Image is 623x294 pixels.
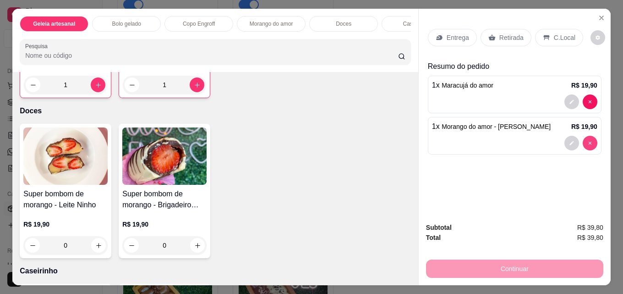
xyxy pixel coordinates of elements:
[447,33,469,42] p: Entrega
[33,20,75,28] p: Geleia artesanal
[25,238,40,253] button: decrease-product-quantity
[124,238,139,253] button: decrease-product-quantity
[91,78,105,92] button: increase-product-quantity
[442,123,551,130] span: Morango do amor - [PERSON_NAME]
[571,81,597,90] p: R$ 19,90
[91,238,106,253] button: increase-product-quantity
[190,78,204,92] button: increase-product-quantity
[20,266,411,277] p: Caseirinho
[122,220,207,229] p: R$ 19,90
[20,105,411,116] p: Doces
[577,222,603,233] span: R$ 39,80
[23,128,108,185] img: product-image
[403,20,429,28] p: Caseirinho
[25,42,51,50] label: Pesquisa
[426,234,441,241] strong: Total
[122,189,207,211] h4: Super bombom de morango - Brigadeiro preto
[594,11,609,25] button: Close
[564,136,579,150] button: decrease-product-quantity
[571,122,597,131] p: R$ 19,90
[336,20,351,28] p: Doces
[112,20,141,28] p: Bolo gelado
[577,233,603,243] span: R$ 39,80
[432,121,551,132] p: 1 x
[250,20,293,28] p: Morango do amor
[122,128,207,185] img: product-image
[23,189,108,211] h4: Super bombom de morango - Leite Ninho
[583,136,597,150] button: decrease-product-quantity
[125,78,139,92] button: decrease-product-quantity
[23,220,108,229] p: R$ 19,90
[590,30,605,45] button: decrease-product-quantity
[442,82,493,89] span: Maracujá do amor
[499,33,524,42] p: Retirada
[26,78,40,92] button: decrease-product-quantity
[25,51,398,60] input: Pesquisa
[583,94,597,109] button: decrease-product-quantity
[190,238,205,253] button: increase-product-quantity
[183,20,215,28] p: Copo Engroff
[432,80,493,91] p: 1 x
[554,33,575,42] p: C.Local
[426,224,452,231] strong: Subtotal
[428,61,601,72] p: Resumo do pedido
[564,94,579,109] button: decrease-product-quantity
